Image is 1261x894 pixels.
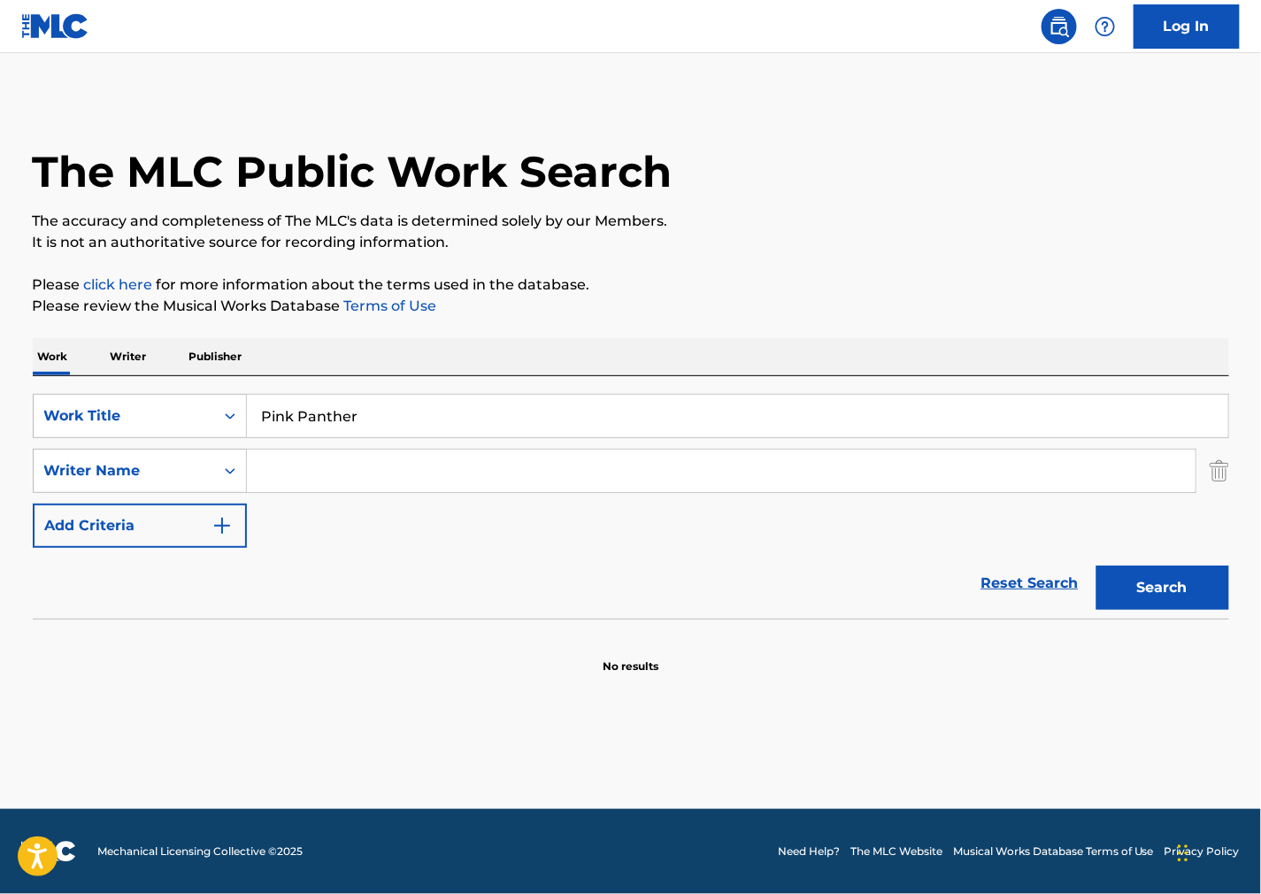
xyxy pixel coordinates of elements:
[44,405,204,427] div: Work Title
[211,515,233,536] img: 9d2ae6d4665cec9f34b9.svg
[953,844,1154,859] a: Musical Works Database Terms of Use
[33,274,1229,296] p: Please for more information about the terms used in the database.
[33,394,1229,619] form: Search Form
[603,637,658,674] p: No results
[1173,809,1261,894] iframe: Chat Widget
[33,145,673,198] h1: The MLC Public Work Search
[33,211,1229,232] p: The accuracy and completeness of The MLC's data is determined solely by our Members.
[1134,4,1240,49] a: Log In
[33,232,1229,253] p: It is not an authoritative source for recording information.
[21,13,89,39] img: MLC Logo
[1178,827,1188,880] div: Drag
[33,296,1229,317] p: Please review the Musical Works Database
[97,844,303,859] span: Mechanical Licensing Collective © 2025
[1049,16,1070,37] img: search
[21,841,76,862] img: logo
[1165,844,1240,859] a: Privacy Policy
[184,338,248,375] p: Publisher
[1096,566,1229,610] button: Search
[1088,9,1123,44] div: Help
[33,338,73,375] p: Work
[1095,16,1116,37] img: help
[84,276,153,293] a: click here
[973,564,1088,603] a: Reset Search
[850,844,942,859] a: The MLC Website
[33,504,247,548] button: Add Criteria
[1042,9,1077,44] a: Public Search
[105,338,152,375] p: Writer
[341,297,437,314] a: Terms of Use
[1210,449,1229,493] img: Delete Criterion
[778,844,840,859] a: Need Help?
[44,460,204,482] div: Writer Name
